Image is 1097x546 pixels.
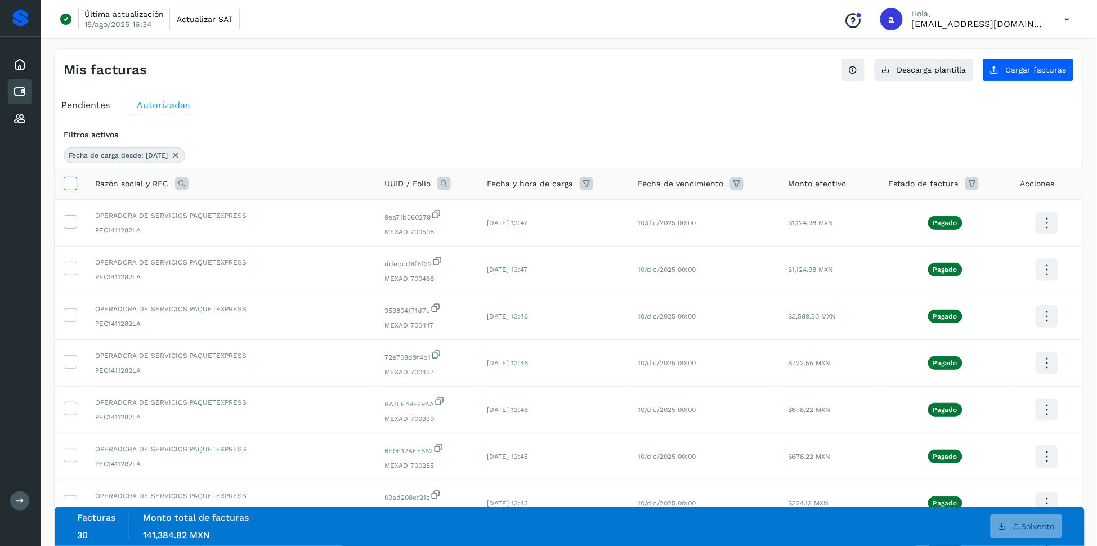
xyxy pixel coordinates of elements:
p: administracion@logistify.com.mx [912,19,1047,29]
span: Fecha de carga desde: [DATE] [69,150,168,160]
p: Hola, [912,9,1047,19]
span: 141,384.82 MXN [143,530,210,540]
p: Pagado [933,312,957,320]
label: Facturas [77,512,115,523]
span: MEXAD 700437 [384,367,469,377]
span: OPERADORA DE SERVICIOS PAQUETEXPRESS [95,257,366,267]
span: MEXAD 700285 [384,460,469,471]
span: Autorizadas [137,100,190,110]
span: MEXAD 700506 [384,227,469,237]
span: Fecha de vencimiento [638,178,723,190]
span: UUID / Folio [384,178,431,190]
span: PEC1411282LA [95,225,366,235]
span: Descarga plantilla [897,66,966,74]
span: $678.22 MXN [788,406,830,414]
h4: Mis facturas [64,62,147,78]
span: Pendientes [61,100,110,110]
span: PEC1411282LA [95,319,366,329]
span: OPERADORA DE SERVICIOS PAQUETEXPRESS [95,444,366,454]
p: Pagado [933,359,957,367]
span: MEXAD 700468 [384,274,469,284]
span: 353804f71d7c [384,302,469,316]
div: Fecha de carga desde: 2025-09-26 [64,147,185,163]
span: $722.55 MXN [788,359,830,367]
button: Descarga plantilla [874,58,974,82]
span: [DATE] 13:47 [487,219,527,227]
span: [DATE] 13:43 [487,499,528,507]
span: 10/dic/2025 00:00 [638,219,696,227]
span: PEC1411282LA [95,272,366,282]
span: OPERADORA DE SERVICIOS PAQUETEXPRESS [95,397,366,408]
p: Pagado [933,406,957,414]
span: PEC1411282LA [95,412,366,422]
span: BA75E49F29AA [384,396,469,409]
span: $1,124.98 MXN [788,219,833,227]
span: $3,589.30 MXN [788,312,836,320]
span: [DATE] 13:47 [487,266,527,274]
span: 6E9E12AEF662 [384,442,469,456]
span: OPERADORA DE SERVICIOS PAQUETEXPRESS [95,211,366,221]
p: Pagado [933,219,957,227]
span: [DATE] 13:45 [487,453,528,460]
span: $1,124.98 MXN [788,266,833,274]
button: Actualizar SAT [169,8,240,30]
span: 72e708d9f4b1 [384,349,469,362]
span: 10/dic/2025 00:00 [638,406,696,414]
span: MEXAD 700330 [384,414,469,424]
button: C.Solvento [991,514,1062,538]
span: $678.22 MXN [788,453,830,460]
span: Fecha y hora de carga [487,178,573,190]
span: MEXAD 700447 [384,320,469,330]
span: [DATE] 13:46 [487,359,528,367]
span: $324.13 MXN [788,499,829,507]
span: C.Solvento [1014,522,1055,530]
span: 10/dic/2025 00:00 [638,359,696,367]
button: Cargar facturas [983,58,1074,82]
span: 10/dic/2025 00:00 [638,266,696,274]
span: 10/dic/2025 00:00 [638,453,696,460]
span: OPERADORA DE SERVICIOS PAQUETEXPRESS [95,351,366,361]
span: 09ad208ef21c [384,489,469,503]
p: Última actualización [84,9,164,19]
span: 10/dic/2025 00:00 [638,312,696,320]
div: Cuentas por pagar [8,79,32,104]
span: 9ea71b360279 [384,209,469,222]
span: [DATE] 13:46 [487,312,528,320]
span: Estado de factura [888,178,959,190]
p: Pagado [933,453,957,460]
span: PEC1411282LA [95,459,366,469]
p: 15/ago/2025 16:34 [84,19,152,29]
div: Proveedores [8,106,32,131]
span: 30 [77,530,88,540]
span: PEC1411282LA [95,505,366,516]
div: Inicio [8,52,32,77]
span: Monto efectivo [788,178,846,190]
p: Pagado [933,499,957,507]
span: OPERADORA DE SERVICIOS PAQUETEXPRESS [95,304,366,314]
span: ddebcd6f6f32 [384,256,469,269]
span: OPERADORA DE SERVICIOS PAQUETEXPRESS [95,491,366,501]
label: Monto total de facturas [143,512,249,523]
p: Pagado [933,266,957,274]
span: 10/dic/2025 00:00 [638,499,696,507]
span: Razón social y RFC [95,178,168,190]
span: Cargar facturas [1006,66,1067,74]
div: Filtros activos [64,129,1074,141]
span: Acciones [1020,178,1055,190]
span: PEC1411282LA [95,365,366,375]
span: [DATE] 13:46 [487,406,528,414]
span: Actualizar SAT [177,15,232,23]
